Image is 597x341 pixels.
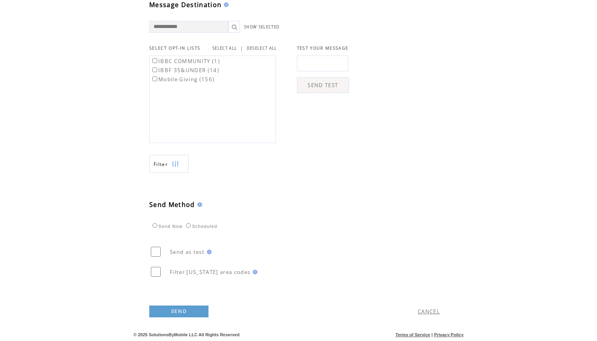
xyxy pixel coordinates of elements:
[152,76,157,81] input: Mobile Giving (156)
[222,2,229,7] img: help.gif
[297,45,349,51] span: TEST YOUR MESSAGE
[212,46,237,51] a: SELECT ALL
[151,67,219,74] label: IBBF 35&UNDER (14)
[418,308,440,315] a: CANCEL
[250,270,257,274] img: help.gif
[133,332,240,337] span: © 2025 SolutionsByMobile LLC All Rights Reserved
[149,45,200,51] span: SELECT OPT-IN LISTS
[396,332,430,337] a: Terms of Service
[170,268,250,276] span: Filter [US_STATE] area codes
[152,67,157,72] input: IBBF 35&UNDER (14)
[172,155,179,173] img: filters.png
[240,45,243,52] span: |
[152,58,157,63] input: IBBC COMMUNITY (1)
[434,332,464,337] a: Privacy Policy
[297,77,349,93] a: SEND TEST
[151,58,220,65] label: IBBC COMMUNITY (1)
[149,306,208,317] a: SEND
[154,161,168,168] span: Show filters
[205,250,212,254] img: help.gif
[186,223,191,228] input: Scheduled
[432,332,433,337] span: |
[184,224,217,229] label: Scheduled
[247,46,277,51] a: DESELECT ALL
[149,0,222,9] span: Message Destination
[152,223,157,228] input: Send Now
[150,224,182,229] label: Send Now
[149,200,195,209] span: Send Method
[244,24,280,30] a: SHOW SELECTED
[149,155,189,173] a: Filter
[151,76,214,83] label: Mobile Giving (156)
[170,248,205,255] span: Send as test
[195,202,202,207] img: help.gif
